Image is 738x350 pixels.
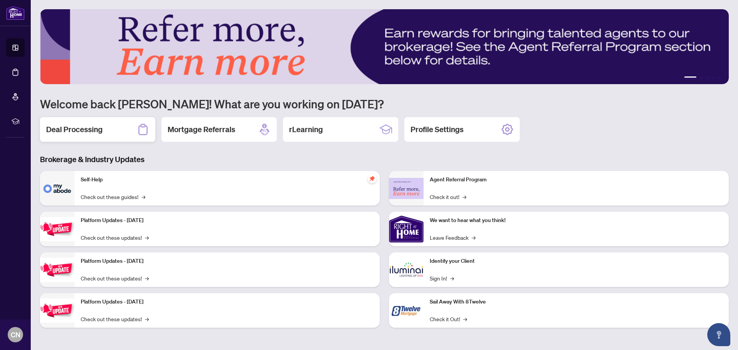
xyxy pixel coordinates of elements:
span: → [462,192,466,201]
a: Sign In!→ [430,274,454,282]
span: → [145,233,149,242]
h1: Welcome back [PERSON_NAME]! What are you working on [DATE]? [40,96,729,111]
a: Check it Out!→ [430,315,467,323]
a: Leave Feedback→ [430,233,475,242]
button: 4 [712,76,715,80]
p: We want to hear what you think! [430,216,723,225]
img: Agent Referral Program [389,178,424,199]
h3: Brokerage & Industry Updates [40,154,729,165]
h2: Deal Processing [46,124,103,135]
img: Platform Updates - July 8, 2025 [40,258,75,282]
h2: Mortgage Referrals [168,124,235,135]
span: → [141,192,145,201]
h2: Profile Settings [411,124,464,135]
span: CN [11,329,20,340]
p: Platform Updates - [DATE] [81,216,374,225]
p: Agent Referral Program [430,176,723,184]
img: Sail Away With 8Twelve [389,293,424,328]
span: → [472,233,475,242]
span: pushpin [367,174,377,183]
p: Platform Updates - [DATE] [81,257,374,265]
img: Identify your Client [389,252,424,287]
button: 1 [684,76,696,80]
button: Open asap [707,323,730,346]
img: logo [6,6,25,20]
img: Self-Help [40,171,75,206]
p: Self-Help [81,176,374,184]
span: → [450,274,454,282]
a: Check it out!→ [430,192,466,201]
span: → [463,315,467,323]
img: Platform Updates - July 21, 2025 [40,217,75,241]
a: Check out these updates!→ [81,233,149,242]
img: Slide 0 [40,9,729,84]
a: Check out these guides!→ [81,192,145,201]
button: 2 [700,76,703,80]
span: → [145,315,149,323]
p: Identify your Client [430,257,723,265]
a: Check out these updates!→ [81,315,149,323]
p: Sail Away With 8Twelve [430,298,723,306]
a: Check out these updates!→ [81,274,149,282]
p: Platform Updates - [DATE] [81,298,374,306]
span: → [145,274,149,282]
button: 3 [706,76,709,80]
h2: rLearning [289,124,323,135]
img: We want to hear what you think! [389,212,424,246]
img: Platform Updates - June 23, 2025 [40,299,75,323]
button: 5 [718,76,721,80]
